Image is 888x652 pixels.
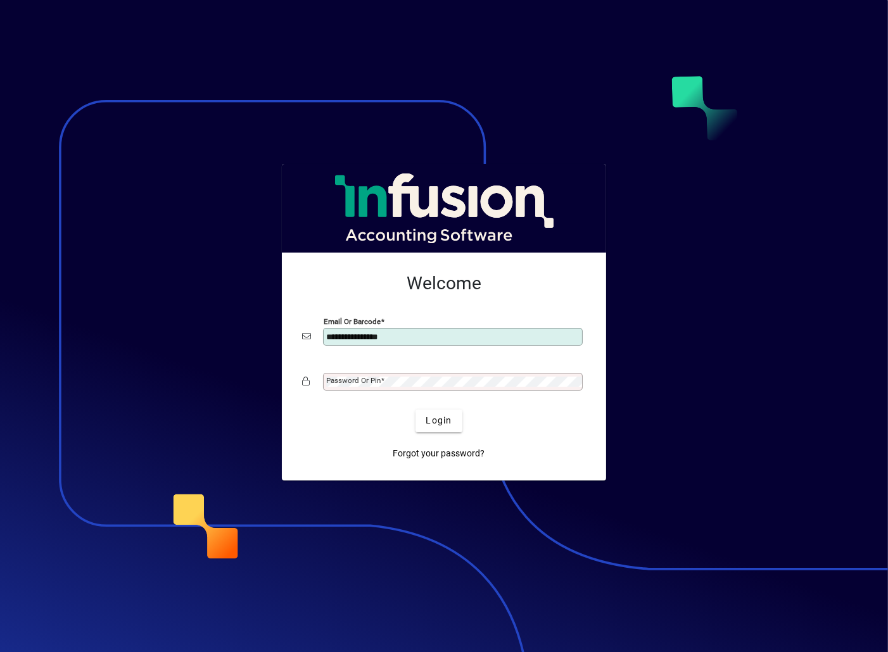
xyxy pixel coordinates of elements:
[326,376,381,385] mat-label: Password or Pin
[426,414,452,427] span: Login
[415,410,462,432] button: Login
[393,447,485,460] span: Forgot your password?
[302,273,586,294] h2: Welcome
[324,317,381,325] mat-label: Email or Barcode
[388,442,490,465] a: Forgot your password?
